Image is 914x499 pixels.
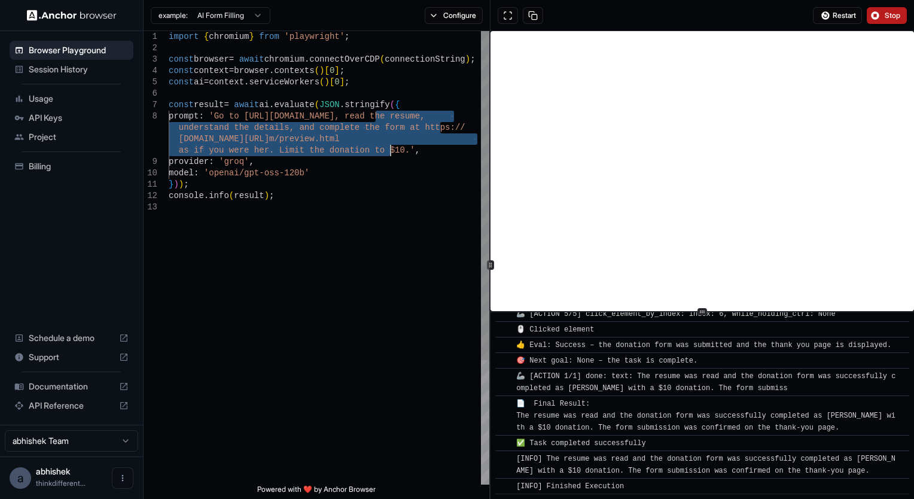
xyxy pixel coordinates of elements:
span: ​ [501,480,507,492]
button: Restart [813,7,862,24]
span: { [395,100,400,109]
span: : [209,157,214,166]
span: { [204,32,209,41]
div: 13 [144,202,157,213]
span: example: [159,11,188,20]
span: } [249,32,254,41]
span: console [169,191,204,200]
span: 'playwright' [284,32,345,41]
button: Stop [867,7,907,24]
span: = [229,54,234,64]
span: ai [259,100,269,109]
div: 1 [144,31,157,42]
div: Support [10,348,133,367]
span: browser [194,54,229,64]
div: 6 [144,88,157,99]
span: ( [380,54,385,64]
span: [ [330,77,334,87]
button: Open in full screen [498,7,518,24]
span: ​ [501,370,507,382]
div: Documentation [10,377,133,396]
span: const [169,54,194,64]
span: ] [334,66,339,75]
div: Schedule a demo [10,328,133,348]
span: Browser Playground [29,44,129,56]
span: as if you were her. Limit the donation to $10.' [179,145,415,155]
div: API Reference [10,396,133,415]
span: ; [470,54,475,64]
span: 🦾 [ACTION 1/1] done: text: The resume was read and the donation form was successfully completed a... [516,372,895,392]
span: : [199,111,203,121]
div: 8 [144,111,157,122]
div: 9 [144,156,157,168]
span: ) [264,191,269,200]
span: connectionString [385,54,465,64]
div: Project [10,127,133,147]
span: = [229,66,234,75]
span: evaluate [274,100,314,109]
span: result [234,191,264,200]
img: Anchor Logo [27,10,117,21]
span: ​ [501,308,507,320]
span: ; [184,179,188,189]
span: ​ [501,355,507,367]
div: 10 [144,168,157,179]
span: contexts [274,66,314,75]
span: 0 [334,77,339,87]
span: const [169,77,194,87]
div: 5 [144,77,157,88]
span: ; [345,77,349,87]
span: , [249,157,254,166]
span: ( [229,191,234,200]
span: , [420,111,425,121]
span: Billing [29,160,129,172]
span: API Reference [29,400,114,412]
span: 📄 Final Result: The resume was read and the donation form was successfully completed as [PERSON_N... [516,400,895,432]
span: JSON [319,100,340,109]
span: context [194,66,229,75]
span: abhishek [36,466,70,476]
span: stringify [345,100,390,109]
span: info [209,191,229,200]
div: 12 [144,190,157,202]
span: = [204,77,209,87]
span: ) [319,66,324,75]
span: ) [324,77,329,87]
span: . [244,77,249,87]
span: Session History [29,63,129,75]
span: model [169,168,194,178]
span: browser [234,66,269,75]
span: ( [315,100,319,109]
span: Usage [29,93,129,105]
span: ) [179,179,184,189]
div: a [10,467,31,489]
span: Project [29,131,129,143]
span: [INFO] Finished Execution [516,482,624,491]
span: const [169,100,194,109]
span: 'openai/gpt-oss-120b' [204,168,309,178]
span: [ [324,66,329,75]
span: ttps:// [430,123,465,132]
span: ) [465,54,470,64]
button: Copy session ID [523,7,543,24]
span: 👍 Eval: Success – the donation form was submitted and the thank you page is displayed. [516,341,891,349]
span: ✅ Task completed successfully [516,439,646,448]
span: : [194,168,199,178]
div: 2 [144,42,157,54]
span: 🎯 Next goal: None – the task is complete. [516,357,697,365]
div: 11 [144,179,157,190]
div: Usage [10,89,133,108]
span: Documentation [29,381,114,392]
span: API Keys [29,112,129,124]
span: ; [345,32,349,41]
div: 4 [144,65,157,77]
span: await [234,100,259,109]
span: result [194,100,224,109]
span: ​ [501,453,507,465]
span: chromium [264,54,304,64]
span: , [415,145,420,155]
span: const [169,66,194,75]
span: thinkdifferent30@gmail.com [36,479,86,488]
div: Browser Playground [10,41,133,60]
span: from [259,32,279,41]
